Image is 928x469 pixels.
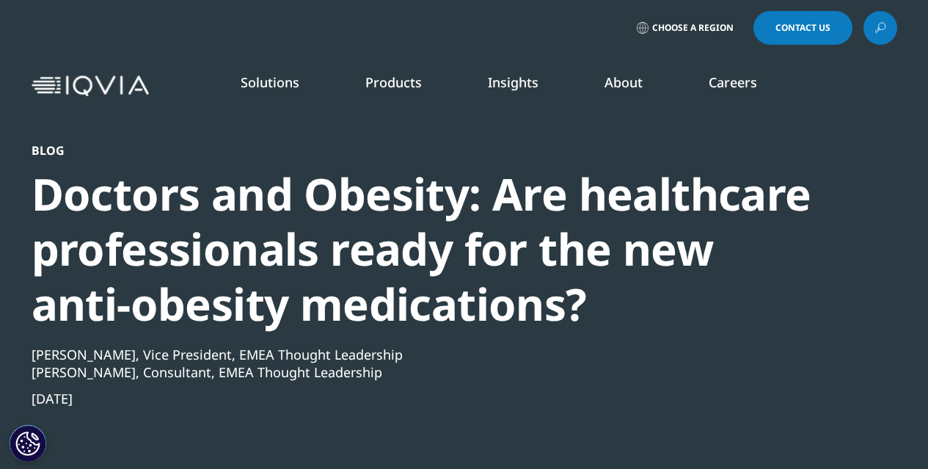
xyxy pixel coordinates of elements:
[652,22,734,34] span: Choose a Region
[604,73,643,91] a: About
[365,73,422,91] a: Products
[709,73,757,91] a: Careers
[155,51,897,120] nav: Primary
[241,73,299,91] a: Solutions
[32,363,818,381] div: [PERSON_NAME], Consultant, EMEA Thought Leadership
[10,425,46,462] button: Cookies Settings
[32,390,818,407] div: [DATE]
[32,76,149,97] img: IQVIA Healthcare Information Technology and Pharma Clinical Research Company
[753,11,852,45] a: Contact Us
[32,167,818,332] div: Doctors and Obesity: Are healthcare professionals ready for the new anti-obesity medications?
[775,23,830,32] span: Contact Us
[32,143,818,158] div: Blog
[488,73,538,91] a: Insights
[32,346,818,363] div: [PERSON_NAME], Vice President, EMEA Thought Leadership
